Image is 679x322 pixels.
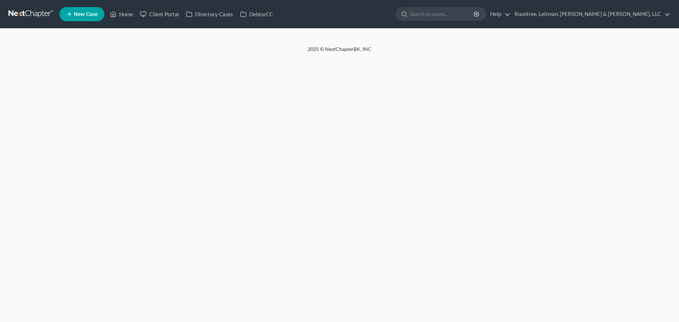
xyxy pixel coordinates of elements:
[182,8,237,21] a: Directory Cases
[487,8,510,21] a: Help
[237,8,277,21] a: DebtorCC
[410,7,475,21] input: Search by name...
[106,8,137,21] a: Home
[137,8,182,21] a: Client Portal
[511,8,670,21] a: Rountree, Leitman, [PERSON_NAME] & [PERSON_NAME], LLC
[74,12,98,17] span: New Case
[138,46,541,58] div: 2025 © NextChapterBK, INC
